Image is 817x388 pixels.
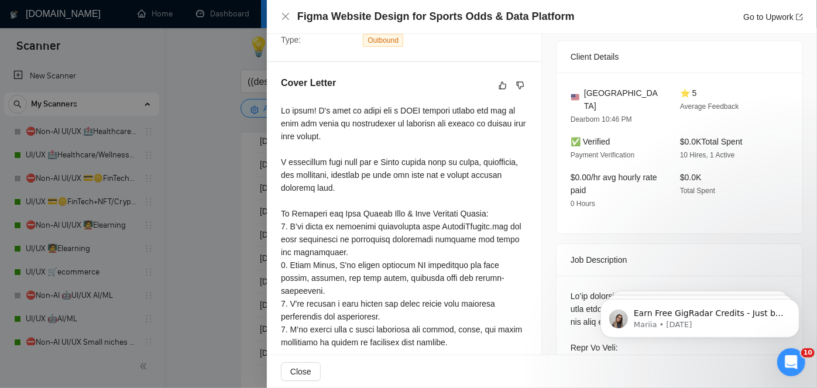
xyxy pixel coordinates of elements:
h5: Cover Letter [281,76,336,90]
button: Close [281,12,290,22]
span: ✅ Verified [571,137,610,146]
span: close [281,12,290,21]
iframe: Intercom live chat [777,348,805,376]
h4: Figma Website Design for Sports Odds & Data Platform [297,9,575,24]
iframe: Intercom notifications message [583,274,817,356]
span: $0.0K [680,173,702,182]
span: $0.0K Total Spent [680,137,743,146]
button: like [496,78,510,92]
button: dislike [513,78,527,92]
span: 10 [801,348,815,358]
span: dislike [516,81,524,90]
div: Job Description [571,244,788,276]
span: Outbound [363,34,403,47]
span: export [796,13,803,20]
span: Average Feedback [680,102,739,111]
div: Client Details [571,41,788,73]
span: Dearborn 10:46 PM [571,115,632,123]
span: 10 Hires, 1 Active [680,151,734,159]
img: 🇺🇸 [571,93,579,101]
span: $0.00/hr avg hourly rate paid [571,173,657,195]
a: Go to Upworkexport [743,12,803,22]
span: Payment Verification [571,151,634,159]
button: Close [281,362,321,381]
span: [GEOGRAPHIC_DATA] [584,87,661,112]
span: Type: [281,35,301,44]
span: like [499,81,507,90]
span: 0 Hours [571,200,595,208]
span: Total Spent [680,187,715,195]
span: ⭐ 5 [680,88,697,98]
span: Close [290,365,311,378]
